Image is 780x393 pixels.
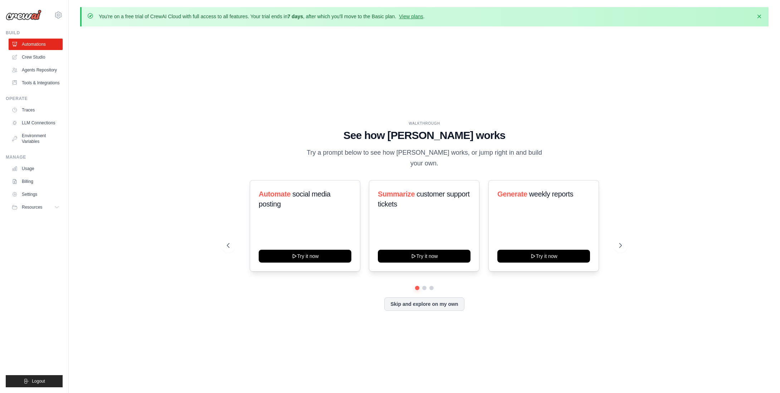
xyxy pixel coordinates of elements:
a: Usage [9,163,63,174]
img: Logo [6,10,42,20]
span: Resources [22,204,42,210]
a: Agents Repository [9,64,63,76]
p: Try a prompt below to see how [PERSON_NAME] works, or jump right in and build your own. [304,148,545,169]
a: Traces [9,104,63,116]
p: You're on a free trial of CrewAI Cloud with full access to all features. Your trial ends in , aft... [99,13,425,20]
a: Environment Variables [9,130,63,147]
div: Operate [6,96,63,101]
button: Skip and explore on my own [384,297,464,311]
span: Generate [497,190,527,198]
a: Billing [9,176,63,187]
span: social media posting [259,190,331,208]
iframe: Chat Widget [744,359,780,393]
button: Try it now [378,250,471,263]
button: Resources [9,202,63,213]
button: Try it now [497,250,590,263]
button: Logout [6,375,63,387]
span: Automate [259,190,291,198]
div: Build [6,30,63,36]
span: Logout [32,378,45,384]
span: customer support tickets [378,190,469,208]
div: WALKTHROUGH [227,121,622,126]
span: Summarize [378,190,415,198]
span: weekly reports [529,190,573,198]
a: View plans [399,14,423,19]
a: LLM Connections [9,117,63,129]
h1: See how [PERSON_NAME] works [227,129,622,142]
a: Crew Studio [9,51,63,63]
a: Automations [9,39,63,50]
a: Settings [9,189,63,200]
strong: 7 days [287,14,303,19]
div: Manage [6,154,63,160]
a: Tools & Integrations [9,77,63,89]
button: Try it now [259,250,351,263]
